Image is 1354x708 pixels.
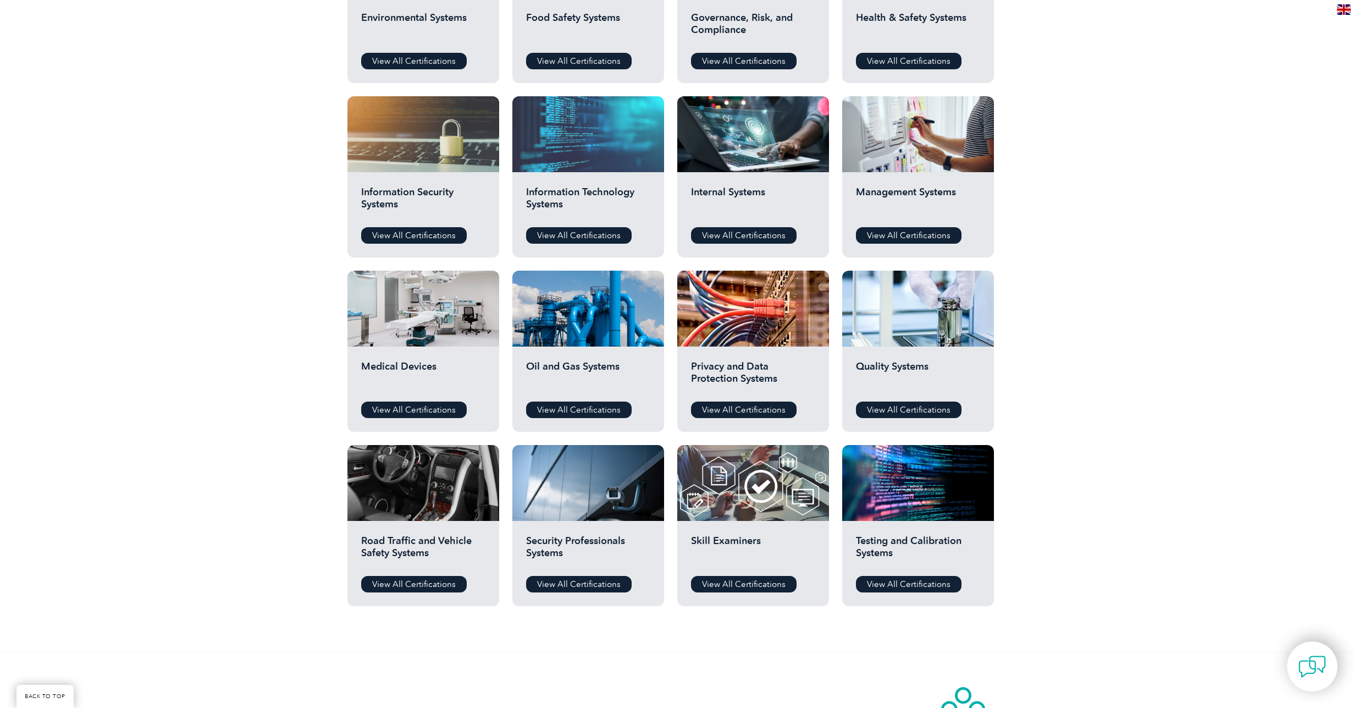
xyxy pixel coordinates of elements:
[16,685,74,708] a: BACK TO TOP
[856,227,961,244] a: View All Certifications
[526,53,632,69] a: View All Certifications
[361,535,485,568] h2: Road Traffic and Vehicle Safety Systems
[361,402,467,418] a: View All Certifications
[691,360,815,393] h2: Privacy and Data Protection Systems
[856,186,980,219] h2: Management Systems
[691,12,815,45] h2: Governance, Risk, and Compliance
[856,12,980,45] h2: Health & Safety Systems
[856,576,961,592] a: View All Certifications
[361,576,467,592] a: View All Certifications
[1298,653,1326,680] img: contact-chat.png
[361,360,485,393] h2: Medical Devices
[691,402,797,418] a: View All Certifications
[526,535,650,568] h2: Security Professionals Systems
[526,227,632,244] a: View All Certifications
[361,186,485,219] h2: Information Security Systems
[526,402,632,418] a: View All Certifications
[361,53,467,69] a: View All Certifications
[526,186,650,219] h2: Information Technology Systems
[856,360,980,393] h2: Quality Systems
[691,186,815,219] h2: Internal Systems
[526,360,650,393] h2: Oil and Gas Systems
[691,576,797,592] a: View All Certifications
[691,53,797,69] a: View All Certifications
[1337,4,1351,15] img: en
[691,227,797,244] a: View All Certifications
[526,576,632,592] a: View All Certifications
[856,53,961,69] a: View All Certifications
[691,535,815,568] h2: Skill Examiners
[856,402,961,418] a: View All Certifications
[361,227,467,244] a: View All Certifications
[361,12,485,45] h2: Environmental Systems
[526,12,650,45] h2: Food Safety Systems
[856,535,980,568] h2: Testing and Calibration Systems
